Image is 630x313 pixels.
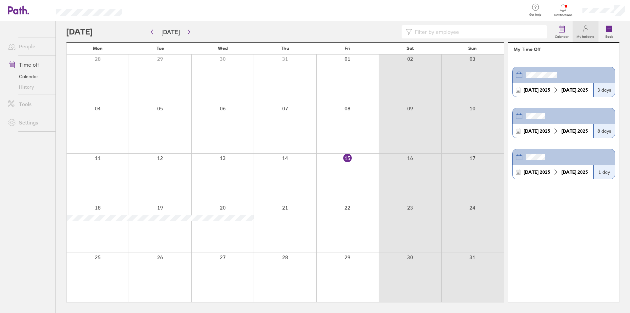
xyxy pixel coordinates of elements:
span: Get help [525,13,546,17]
span: Sat [407,46,414,51]
span: Fri [345,46,350,51]
strong: [DATE] [524,169,538,175]
a: Time off [3,58,55,71]
div: 1 day [593,165,615,179]
span: Tue [157,46,164,51]
label: Book [601,33,617,39]
div: 3 days [593,83,615,97]
div: 2025 [559,87,591,93]
a: [DATE] 2025[DATE] 20253 days [512,67,615,97]
label: My holidays [573,33,598,39]
span: Notifications [553,13,574,17]
input: Filter by employee [412,26,543,38]
a: Tools [3,98,55,111]
a: [DATE] 2025[DATE] 20258 days [512,108,615,138]
header: My Time Off [508,43,619,56]
a: Notifications [553,3,574,17]
span: Mon [93,46,103,51]
a: History [3,82,55,92]
div: 2025 [521,128,553,134]
a: My holidays [573,21,598,42]
strong: [DATE] [524,128,538,134]
a: Settings [3,116,55,129]
div: 2025 [521,87,553,93]
strong: [DATE] [561,128,576,134]
div: 2025 [559,169,591,175]
label: Calendar [551,33,573,39]
span: Wed [218,46,228,51]
strong: [DATE] [561,169,576,175]
a: Calendar [3,71,55,82]
div: 2025 [521,169,553,175]
div: 2025 [559,128,591,134]
a: Calendar [551,21,573,42]
a: People [3,40,55,53]
span: Sun [468,46,477,51]
button: [DATE] [156,27,185,37]
strong: [DATE] [561,87,576,93]
a: [DATE] 2025[DATE] 20251 day [512,149,615,179]
span: Thu [281,46,289,51]
a: Book [598,21,619,42]
div: 8 days [593,124,615,138]
strong: [DATE] [524,87,538,93]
